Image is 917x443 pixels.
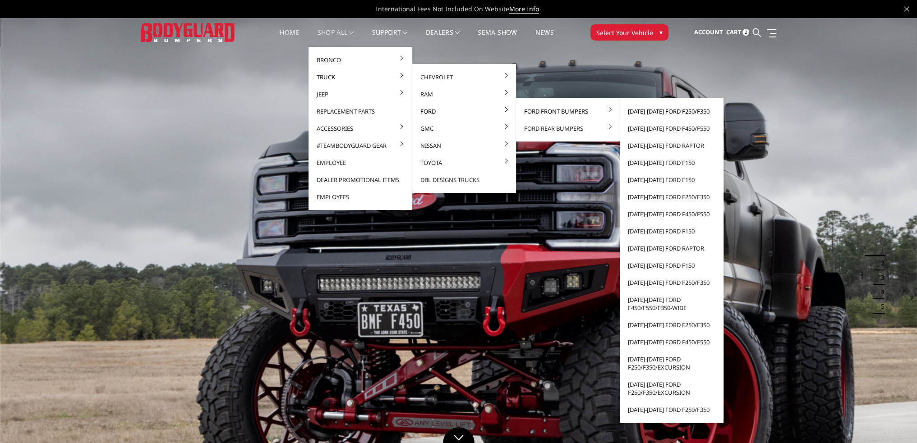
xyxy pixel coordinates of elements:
button: 5 of 5 [876,299,885,314]
a: [DATE]-[DATE] Ford F450/F550 [623,120,720,137]
button: 4 of 5 [876,285,885,299]
a: [DATE]-[DATE] Ford F250/F350 [623,316,720,333]
button: 1 of 5 [876,242,885,256]
a: [DATE]-[DATE] Ford Raptor [623,240,720,257]
a: Ford Front Bumpers [520,103,616,120]
a: Dealers [426,29,460,47]
a: [DATE]-[DATE] Ford F450/F550/F350-wide [623,291,720,316]
a: [DATE]-[DATE] Ford F250/F350 [623,274,720,291]
button: Select Your Vehicle [590,24,668,41]
a: Ford [416,103,512,120]
a: #TeamBodyguard Gear [312,137,409,154]
a: [DATE]-[DATE] Ford F250/F350 [623,401,720,418]
a: Replacement Parts [312,103,409,120]
a: SEMA Show [478,29,517,47]
span: Cart [726,28,741,36]
span: 2 [742,29,749,36]
a: shop all [318,29,354,47]
a: Employees [312,188,409,206]
a: Dealer Promotional Items [312,171,409,188]
a: Cart 2 [726,20,749,45]
a: More Info [509,5,539,14]
a: Toyota [416,154,512,171]
img: BODYGUARD BUMPERS [141,23,235,41]
a: Bronco [312,51,409,69]
button: 2 of 5 [876,256,885,270]
a: Jeep [312,86,409,103]
a: [DATE]-[DATE] Ford F150 [623,257,720,274]
a: Ford Rear Bumpers [520,120,616,137]
a: [DATE]-[DATE] Ford F250/F350 [623,103,720,120]
a: Accessories [312,120,409,137]
a: News [535,29,553,47]
a: Chevrolet [416,69,512,86]
a: Account [694,20,723,45]
a: Employee [312,154,409,171]
a: Truck [312,69,409,86]
a: [DATE]-[DATE] Ford F250/F350/Excursion [623,351,720,376]
span: ▾ [659,27,663,37]
a: Ram [416,86,512,103]
span: Account [694,28,723,36]
a: [DATE]-[DATE] Ford F250/F350 [623,188,720,206]
button: 3 of 5 [876,270,885,285]
a: [DATE]-[DATE] Ford Raptor [623,137,720,154]
a: GMC [416,120,512,137]
a: Home [280,29,299,47]
a: [DATE]-[DATE] Ford F150 [623,171,720,188]
a: [DATE]-[DATE] Ford F150 [623,154,720,171]
a: Click to Down [443,427,475,443]
a: Nissan [416,137,512,154]
a: [DATE]-[DATE] Ford F150 [623,223,720,240]
a: [DATE]-[DATE] Ford F250/F350/Excursion [623,376,720,401]
a: [DATE]-[DATE] Ford F450/F550 [623,333,720,351]
a: [DATE]-[DATE] Ford F450/F550 [623,206,720,223]
a: DBL Designs Trucks [416,171,512,188]
span: Select Your Vehicle [596,28,653,37]
a: Support [372,29,408,47]
iframe: Chat Widget [872,400,917,443]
